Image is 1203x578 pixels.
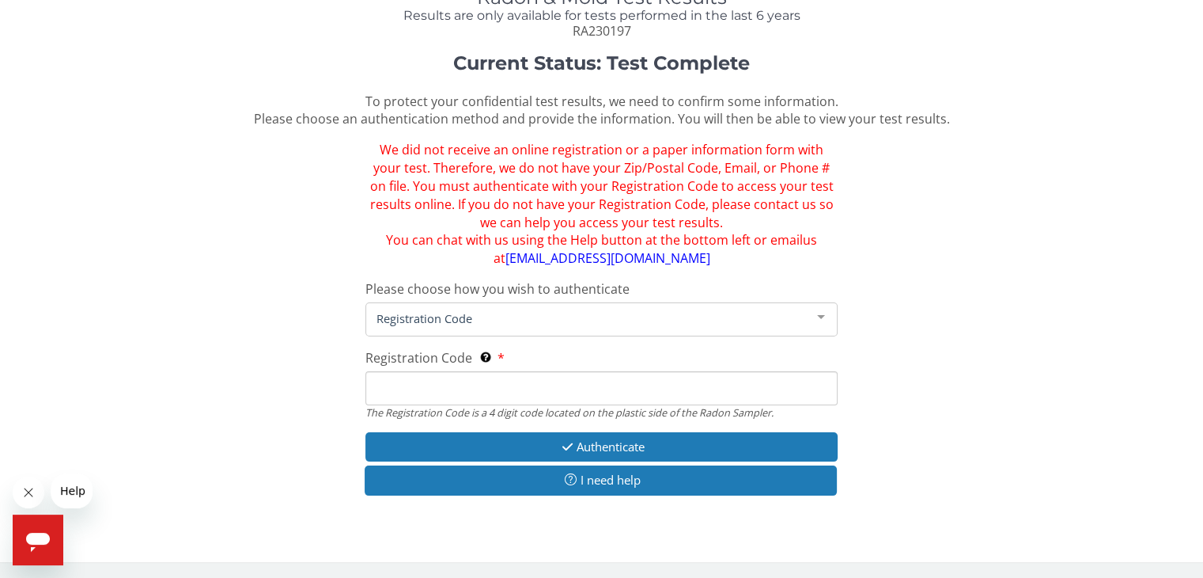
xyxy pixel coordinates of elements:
iframe: Close message [13,477,44,508]
button: I need help [365,466,836,495]
h4: Results are only available for tests performed in the last 6 years [365,9,837,23]
span: RA230197 [572,22,630,40]
strong: Current Status: Test Complete [453,51,750,74]
a: [EMAIL_ADDRESS][DOMAIN_NAME] [505,249,709,267]
span: Registration Code [365,349,472,367]
iframe: Message from company [51,473,93,508]
span: Please choose how you wish to authenticate [365,280,630,298]
span: To protect your confidential test results, we need to confirm some information. Please choose an ... [253,93,949,128]
iframe: Button to launch messaging window [13,515,63,565]
div: The Registration Code is a 4 digit code located on the plastic side of the Radon Sampler. [365,405,837,420]
span: We did not receive an online registration or a paper information form with your test. Therefore, ... [369,141,833,267]
span: Registration Code [373,310,804,327]
button: Authenticate [365,432,837,462]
